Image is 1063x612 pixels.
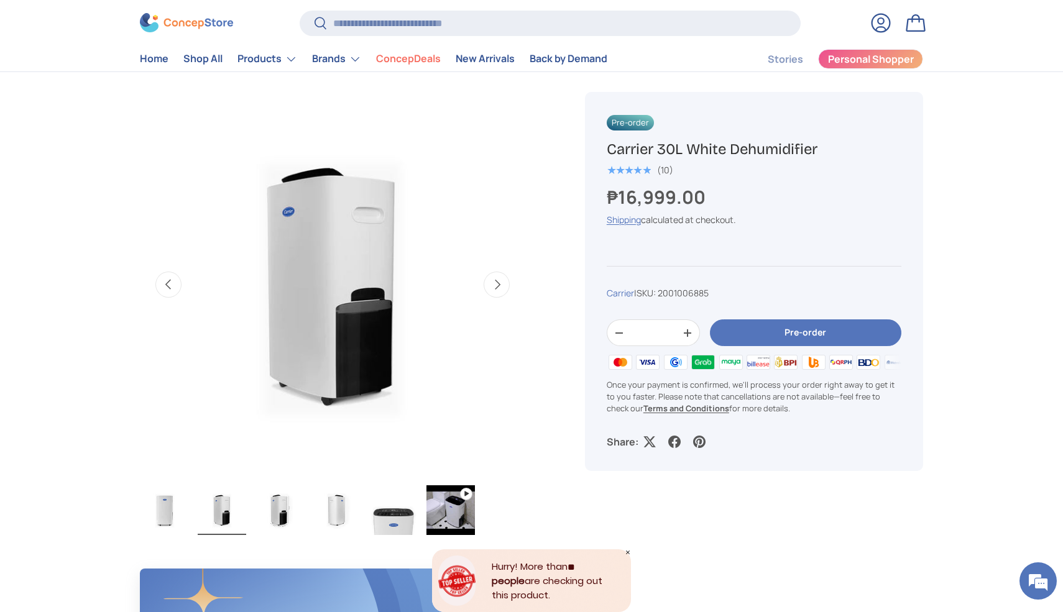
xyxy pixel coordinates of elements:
div: (10) [657,165,673,175]
img: maya [717,352,744,371]
a: Back by Demand [530,47,607,71]
img: carrier-dehumidifier-30-liter-right-side-view-concepstore [312,485,361,535]
a: Carrier [607,287,634,299]
button: Pre-order [710,319,901,346]
img: bpi [772,352,799,371]
img: metrobank [883,352,910,371]
img: carrier-dehumidifier-30-liter-full-view-concepstore [140,485,189,535]
img: qrph [827,352,855,371]
summary: Brands [305,47,369,71]
img: bdo [855,352,882,371]
div: Close [625,549,631,555]
div: calculated at checkout. [607,213,901,226]
img: visa [634,352,661,371]
a: Personal Shopper [818,49,923,69]
h1: Carrier 30L White Dehumidifier [607,140,901,159]
a: Shipping [607,214,641,226]
p: Share: [607,434,638,449]
img: ConcepStore [140,14,233,33]
p: Once your payment is confirmed, we'll process your order right away to get it to you faster. Plea... [607,379,901,415]
nav: Secondary [738,47,923,71]
img: billease [745,352,772,371]
span: Personal Shopper [828,55,914,65]
textarea: Type your message and hit 'Enter' [6,339,237,383]
div: 5.0 out of 5.0 stars [607,165,651,176]
a: Shop All [183,47,223,71]
strong: ₱16,999.00 [607,185,709,209]
span: Pre-order [607,115,654,130]
img: gcash [662,352,689,371]
a: Stories [768,47,803,71]
nav: Primary [140,47,607,71]
img: carrier-dehumidifier-30-liter-top-with-buttons-view-concepstore [369,485,418,535]
img: master [607,352,634,371]
span: | [634,287,709,299]
a: ConcepDeals [376,47,441,71]
img: carrier-30 liter-dehumidifier-youtube-demo-video-concepstore [426,485,475,535]
img: carrier-dehumidifier-30-liter-left-side-view-concepstore [198,485,246,535]
img: carrier-dehumidifier-30-liter-left-side-with-dimensions-view-concepstore [255,485,303,535]
a: 5.0 out of 5.0 stars (10) [607,162,673,176]
span: ★★★★★ [607,164,651,176]
span: 2001006885 [658,287,709,299]
img: ubp [799,352,827,371]
img: grabpay [689,352,717,371]
span: We're online! [72,157,172,282]
div: Minimize live chat window [204,6,234,36]
div: Chat with us now [65,70,209,86]
span: SKU: [637,287,656,299]
a: New Arrivals [456,47,515,71]
summary: Products [230,47,305,71]
media-gallery: Gallery Viewer [140,92,525,539]
a: Home [140,47,168,71]
a: Terms and Conditions [643,403,729,414]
